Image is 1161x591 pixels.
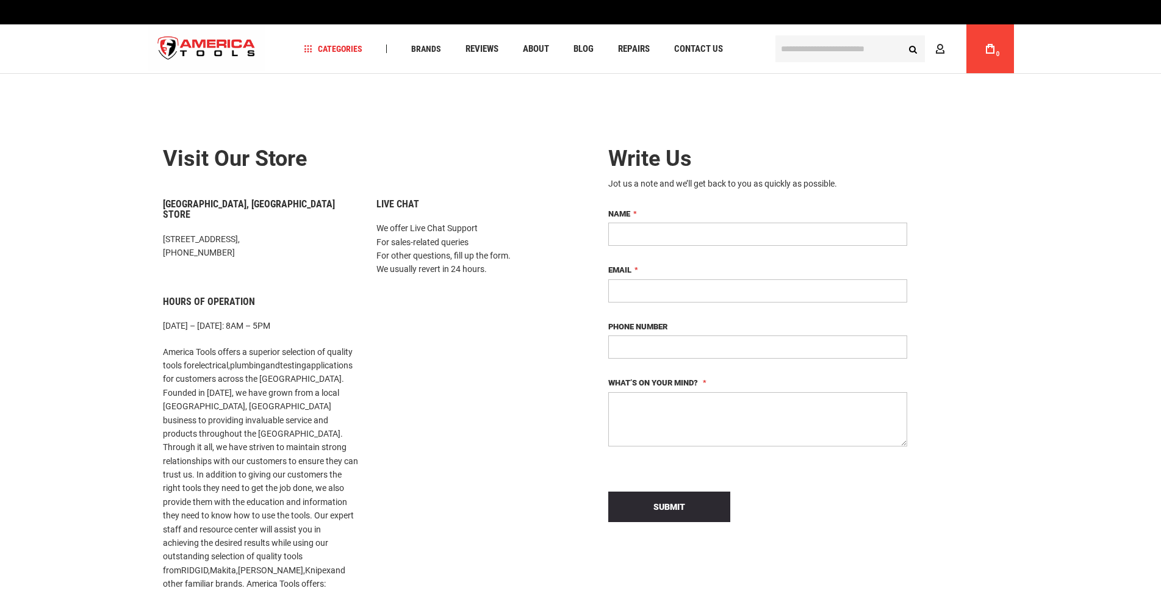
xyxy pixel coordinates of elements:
[304,45,362,53] span: Categories
[238,565,303,575] a: [PERSON_NAME]
[902,37,925,60] button: Search
[608,492,730,522] button: Submit
[148,26,266,72] img: America Tools
[305,565,331,575] a: Knipex
[163,147,572,171] h2: Visit our store
[148,26,266,72] a: store logo
[669,41,728,57] a: Contact Us
[996,51,1000,57] span: 0
[608,209,630,218] span: Name
[517,41,555,57] a: About
[230,360,265,370] a: plumbing
[411,45,441,53] span: Brands
[163,296,358,307] h6: Hours of Operation
[376,221,572,276] p: We offer Live Chat Support For sales-related queries For other questions, fill up the form. We us...
[376,199,572,210] h6: Live Chat
[573,45,594,54] span: Blog
[298,41,368,57] a: Categories
[195,360,228,370] a: electrical
[674,45,723,54] span: Contact Us
[608,322,667,331] span: Phone Number
[181,565,208,575] a: RIDGID
[608,146,692,171] span: Write Us
[653,502,685,512] span: Submit
[163,232,358,260] p: [STREET_ADDRESS], [PHONE_NUMBER]
[163,345,358,591] p: America Tools offers a superior selection of quality tools for , and applications for customers a...
[608,378,698,387] span: What’s on your mind?
[523,45,549,54] span: About
[608,177,907,190] div: Jot us a note and we’ll get back to you as quickly as possible.
[618,45,650,54] span: Repairs
[406,41,447,57] a: Brands
[979,24,1002,73] a: 0
[613,41,655,57] a: Repairs
[608,265,631,274] span: Email
[163,319,358,332] p: [DATE] – [DATE]: 8AM – 5PM
[210,565,236,575] a: Makita
[465,45,498,54] span: Reviews
[568,41,599,57] a: Blog
[280,360,306,370] a: testing
[163,199,358,220] h6: [GEOGRAPHIC_DATA], [GEOGRAPHIC_DATA] Store
[460,41,504,57] a: Reviews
